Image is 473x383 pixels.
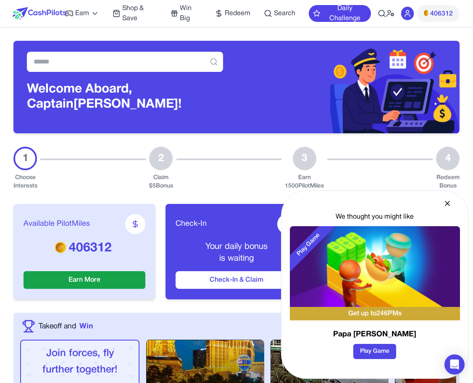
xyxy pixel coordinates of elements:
[282,218,335,271] div: Play Game
[180,3,201,24] span: Win Big
[176,271,297,289] button: Check-In & Claim
[225,8,250,18] span: Redeem
[39,321,76,332] span: Takeoff and
[436,147,460,170] div: 4
[79,321,93,332] span: Win
[424,10,428,16] img: PMs
[65,8,99,18] a: Earn
[28,346,132,378] p: Join forces, fly further together!
[290,307,460,320] div: Get up to 246 PMs
[55,241,66,253] img: PMs
[13,7,66,20] img: CashPilots Logo
[75,8,89,18] span: Earn
[436,174,460,190] div: Redeem Bonus
[290,212,460,222] div: We thought you might like
[444,354,465,375] div: Open Intercom Messenger
[13,174,37,190] div: Choose Interests
[293,147,316,170] div: 3
[122,3,157,24] span: Shop & Save
[274,8,295,18] span: Search
[353,344,396,359] button: Play Game
[236,41,460,133] img: Header decoration
[24,241,145,256] p: 406312
[430,9,453,19] span: 406312
[13,147,37,170] div: 1
[215,8,250,18] a: Redeem
[309,5,371,22] button: Daily Challenge
[24,218,90,230] span: Available PilotMiles
[285,174,324,190] div: Earn 1500 PilotMiles
[290,329,460,341] h3: Papa [PERSON_NAME]
[171,3,201,24] a: Win Big
[149,174,173,190] div: Claim $ 5 Bonus
[113,3,157,24] a: Shop & Save
[417,5,460,22] button: PMs406312
[219,255,254,262] span: is waiting
[149,147,173,170] div: 2
[176,218,207,230] span: Check-In
[264,8,295,18] a: Search
[290,226,460,307] img: Papa Doner
[24,271,145,289] button: Earn More
[27,82,223,112] h3: Welcome Aboard, Captain [PERSON_NAME]!
[176,241,297,253] p: Your daily bonus
[39,321,93,332] a: Takeoff andWin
